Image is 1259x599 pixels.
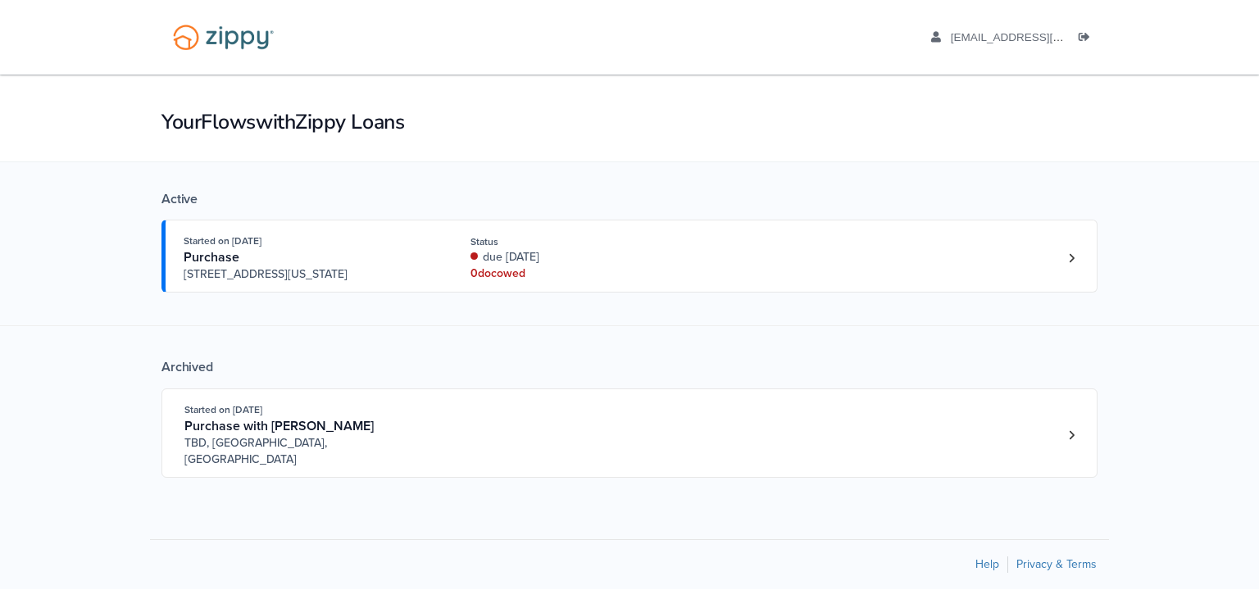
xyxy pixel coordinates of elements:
span: Started on [DATE] [184,404,262,415]
img: Logo [162,16,284,58]
a: Loan number 4167094 [1059,246,1084,270]
a: Log out [1079,31,1097,48]
div: Archived [161,359,1098,375]
span: TBD, [GEOGRAPHIC_DATA], [GEOGRAPHIC_DATA] [184,435,434,468]
a: Help [975,557,999,571]
a: Privacy & Terms [1016,557,1097,571]
a: Open loan 4146287 [161,388,1098,478]
span: Purchase [184,249,239,265]
a: Loan number 4146287 [1059,423,1084,447]
div: Status [470,234,689,249]
a: edit profile [931,31,1139,48]
h1: Your Flows with Zippy Loans [161,108,1098,136]
span: Purchase with [PERSON_NAME] [184,418,374,434]
span: [STREET_ADDRESS][US_STATE] [184,266,434,283]
a: Open loan 4167094 [161,220,1098,293]
div: 0 doc owed [470,265,689,282]
div: Active [161,191,1098,207]
span: Started on [DATE] [184,235,261,247]
span: mariagraff17@outlook.com [951,31,1139,43]
div: due [DATE] [470,249,689,265]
